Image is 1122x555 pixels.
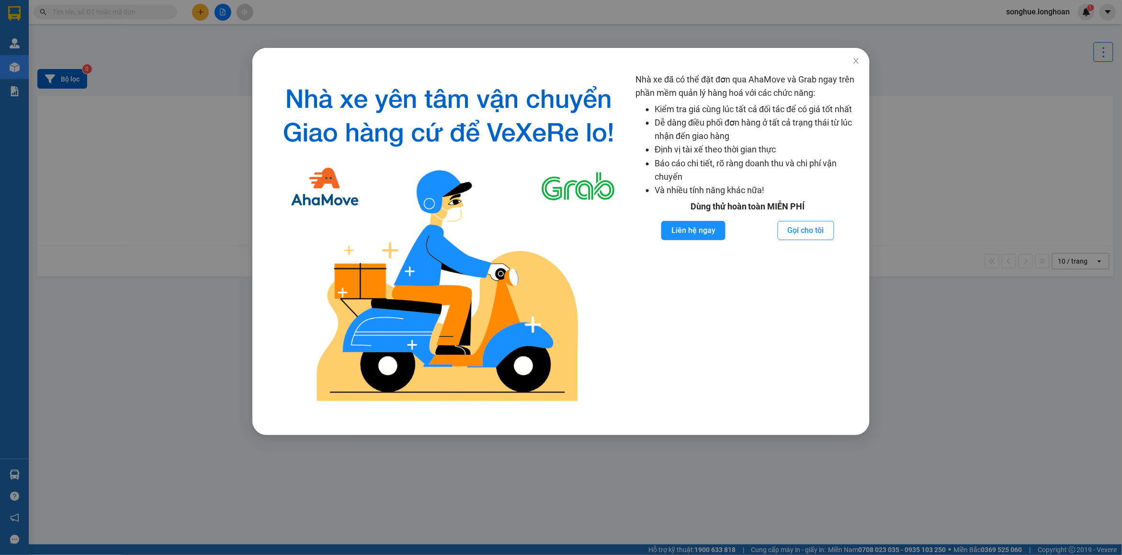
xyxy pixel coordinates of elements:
button: Liên hệ ngay [662,221,726,240]
img: logo [270,73,628,411]
div: Nhà xe đã có thể đặt đơn qua AhaMove và Grab ngay trên phần mềm quản lý hàng hoá với các chức năng: [636,73,860,411]
span: close [852,57,860,65]
li: Báo cáo chi tiết, rõ ràng doanh thu và chi phí vận chuyển [655,157,860,184]
div: Dùng thử hoàn toàn MIỄN PHÍ [636,200,860,213]
button: Close [843,48,870,75]
li: Và nhiều tính năng khác nữa! [655,184,860,197]
button: Gọi cho tôi [778,221,834,240]
li: Kiểm tra giá cùng lúc tất cả đối tác để có giá tốt nhất [655,103,860,116]
span: Gọi cho tôi [788,224,824,236]
li: Định vị tài xế theo thời gian thực [655,143,860,156]
li: Dễ dàng điều phối đơn hàng ở tất cả trạng thái từ lúc nhận đến giao hàng [655,116,860,143]
span: Liên hệ ngay [672,224,716,236]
